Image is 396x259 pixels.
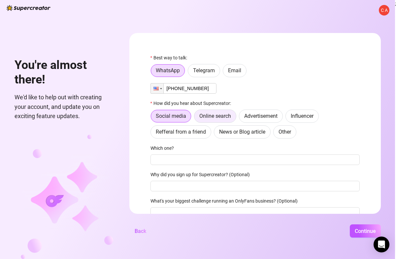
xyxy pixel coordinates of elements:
[150,83,216,94] input: 1 (702) 123-4567
[15,93,114,121] span: We'd like to help out with creating your account, and update you on exciting feature updates.
[193,67,215,74] span: Telegram
[355,228,376,234] span: Continue
[219,129,265,135] span: News or Blog article
[199,113,231,119] span: Online search
[156,129,206,135] span: Refferal from a friend
[151,83,163,93] div: United States: + 1
[150,54,191,61] label: Best way to talk:
[150,154,360,165] input: Which one?
[374,237,389,252] div: Open Intercom Messenger
[228,67,241,74] span: Email
[156,113,186,119] span: Social media
[244,113,278,119] span: Advertisement
[279,129,291,135] span: Other
[350,224,381,238] button: Continue
[150,207,360,218] input: What's your biggest challenge running an OnlyFans business? (Optional)
[381,7,388,14] span: C A
[150,145,178,152] label: Which one?
[156,67,180,74] span: WhatsApp
[15,58,114,87] h1: You're almost there!
[7,5,50,11] img: logo
[150,197,302,205] label: What's your biggest challenge running an OnlyFans business? (Optional)
[150,171,254,178] label: Why did you sign up for Supercreator? (Optional)
[291,113,313,119] span: Influencer
[135,228,146,234] span: Back
[150,100,235,107] label: How did you hear about Supercreator:
[150,181,360,191] input: Why did you sign up for Supercreator? (Optional)
[129,224,151,238] button: Back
